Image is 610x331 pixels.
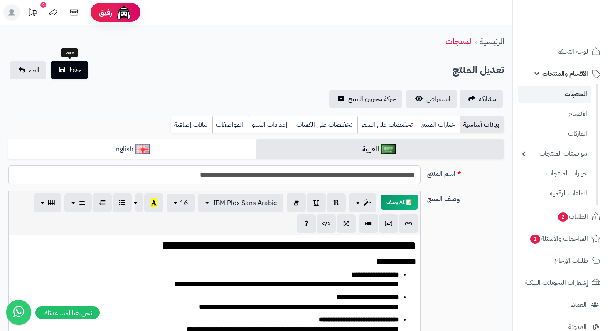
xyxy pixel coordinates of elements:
[213,198,277,208] span: IBM Plex Sans Arabic
[61,48,78,57] div: حفظ
[8,139,256,160] a: English
[558,212,568,222] span: 2
[453,62,504,79] h2: تعديل المنتج
[518,251,605,271] a: طلبات الإرجاع
[40,2,46,8] div: 9
[518,145,591,163] a: مواصفات المنتجات
[518,185,591,203] a: الملفات الرقمية
[329,90,402,108] a: حركة مخزون المنتج
[557,46,588,57] span: لوحة التحكم
[357,116,418,133] a: تخفيضات على السعر
[479,94,496,104] span: مشاركه
[518,295,605,315] a: العملاء
[381,195,418,210] button: 📝 AI وصف
[198,194,283,212] button: IBM Plex Sans Arabic
[518,125,591,143] a: الماركات
[518,105,591,123] a: الأقسام
[10,61,46,79] a: الغاء
[256,139,504,160] a: العربية
[406,90,457,108] a: استعراض
[69,65,81,75] span: حفظ
[171,116,212,133] a: بيانات إضافية
[381,144,396,154] img: العربية
[518,42,605,62] a: لوحة التحكم
[116,4,132,21] img: ai-face.png
[180,198,188,208] span: 16
[135,144,150,154] img: English
[518,229,605,249] a: المراجعات والأسئلة1
[29,65,39,75] span: الغاء
[167,194,195,212] button: 16
[424,165,508,179] label: اسم المنتج
[554,255,588,267] span: طلبات الإرجاع
[426,94,450,104] span: استعراض
[518,273,605,293] a: إشعارات التحويلات البنكية
[348,94,396,104] span: حركة مخزون المنتج
[424,191,508,204] label: وصف المنتج
[557,211,588,222] span: الطلبات
[460,90,503,108] a: مشاركه
[51,61,88,79] button: حفظ
[529,233,588,245] span: المراجعات والأسئلة
[293,116,357,133] a: تخفيضات على الكميات
[530,235,540,244] span: 1
[460,116,504,133] a: بيانات أساسية
[518,165,591,183] a: خيارات المنتجات
[518,207,605,227] a: الطلبات2
[212,116,248,133] a: المواصفات
[571,299,587,311] span: العملاء
[525,277,588,289] span: إشعارات التحويلات البنكية
[248,116,293,133] a: إعدادات السيو
[518,86,591,103] a: المنتجات
[445,35,473,47] a: المنتجات
[99,7,112,17] span: رفيق
[418,116,460,133] a: خيارات المنتج
[22,4,43,23] a: تحديثات المنصة
[480,35,504,47] a: الرئيسية
[542,68,588,79] span: الأقسام والمنتجات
